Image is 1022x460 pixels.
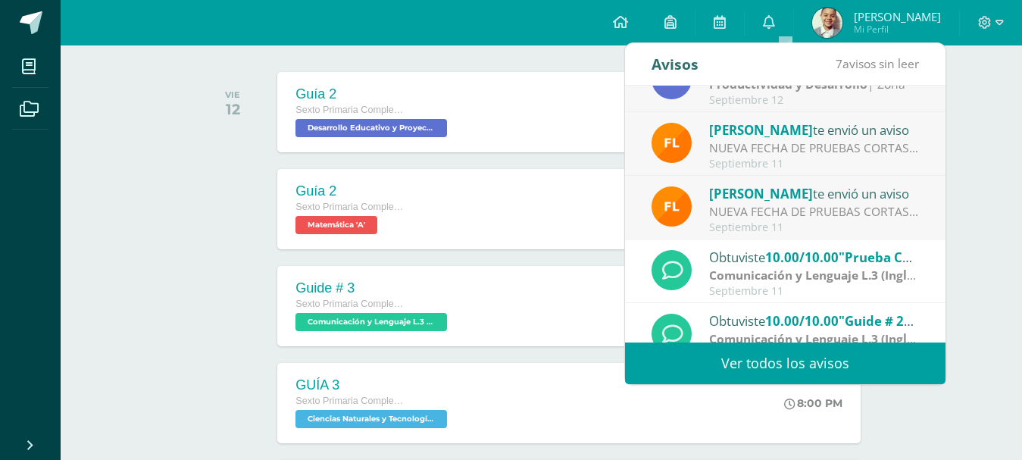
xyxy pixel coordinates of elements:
strong: Comunicación y Lenguaje L.3 (Inglés y Laboratorio) [709,267,1007,283]
span: Sexto Primaria Complementaria [295,299,409,309]
span: Matemática 'A' [295,216,377,234]
div: NUEVA FECHA DE PRUEBAS CORTAS: Buen día padres de familia La Prueba Corta de CCNN para la sección... [709,203,920,221]
div: Septiembre 11 [709,221,920,234]
span: "Guide # 2" [839,312,914,330]
span: 10.00/10.00 [765,249,839,266]
span: [PERSON_NAME] [854,9,941,24]
span: Desarrollo Educativo y Proyecto de Vida 'A' [295,119,447,137]
div: Septiembre 12 [709,94,920,107]
span: "Prueba Corta" [839,249,935,266]
span: [PERSON_NAME] [709,185,813,202]
div: Guía 2 [295,183,409,199]
div: Guide # 3 [295,280,451,296]
div: Guía 2 [295,86,451,102]
div: Obtuviste en [709,247,920,267]
span: 7 [836,55,842,72]
div: 12 [225,100,240,118]
span: Mi Perfil [854,23,941,36]
div: Obtuviste en [709,311,920,330]
span: Comunicación y Lenguaje L.3 (Inglés y Laboratorio) 'A' [295,313,447,331]
span: Ciencias Naturales y Tecnología 'A' [295,410,447,428]
img: 00e92e5268842a5da8ad8efe5964f981.png [652,123,692,163]
div: NUEVA FECHA DE PRUEBAS CORTAS: Buen día padres de familia La Prueba Corta de CCNN para la sección... [709,139,920,157]
strong: Comunicación y Lenguaje L.3 (Inglés y Laboratorio) [709,330,1007,347]
a: Ver todos los avisos [625,343,945,384]
div: VIE [225,89,240,100]
div: | Zona [709,330,920,348]
span: avisos sin leer [836,55,919,72]
div: te envió un aviso [709,183,920,203]
div: te envió un aviso [709,120,920,139]
span: Sexto Primaria Complementaria [295,105,409,115]
span: [PERSON_NAME] [709,121,813,139]
div: | Prueba Corta [709,267,920,284]
span: Sexto Primaria Complementaria [295,202,409,212]
span: Sexto Primaria Complementaria [295,396,409,406]
div: GUÍA 3 [295,377,451,393]
span: 10.00/10.00 [765,312,839,330]
img: a5b8aaae8c2e07d78f2362ce0a24144e.png [812,8,842,38]
div: Avisos [652,43,699,85]
div: Septiembre 11 [709,158,920,171]
img: 00e92e5268842a5da8ad8efe5964f981.png [652,186,692,227]
div: Septiembre 11 [709,285,920,298]
div: 8:00 PM [784,396,842,410]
